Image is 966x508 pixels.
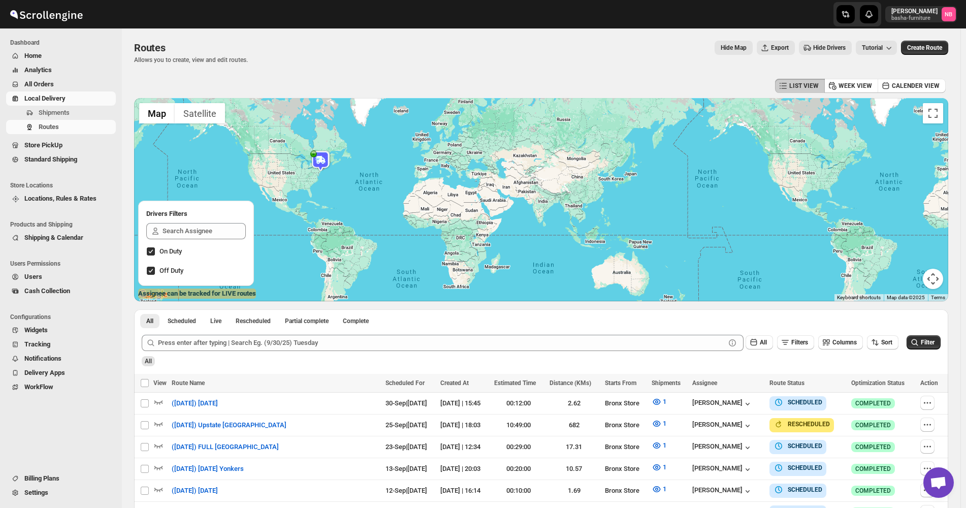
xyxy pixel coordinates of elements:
[692,486,753,496] div: [PERSON_NAME]
[385,443,427,451] span: 23-Sep | [DATE]
[24,155,77,163] span: Standard Shipping
[692,379,717,387] span: Assignee
[343,317,369,325] span: Complete
[8,2,84,27] img: ScrollEngine
[166,483,224,499] button: ([DATE]) [DATE]
[891,15,938,21] p: basha-furniture
[6,270,116,284] button: Users
[172,486,218,496] span: ([DATE]) [DATE]
[166,461,250,477] button: ([DATE]) [DATE] Yonkers
[777,335,814,350] button: Filters
[757,41,795,55] button: Export
[663,420,666,427] span: 1
[837,294,881,301] button: Keyboard shortcuts
[285,317,329,325] span: Partial complete
[605,420,646,430] div: Bronx Store
[145,358,152,365] span: All
[6,471,116,486] button: Billing Plans
[892,82,940,90] span: CALENDER VIEW
[10,260,117,268] span: Users Permissions
[440,486,488,496] div: [DATE] | 16:14
[6,366,116,380] button: Delivery Apps
[855,487,891,495] span: COMPLETED
[494,420,543,430] div: 10:49:00
[6,231,116,245] button: Shipping & Calendar
[839,82,872,90] span: WEEK VIEW
[646,416,672,432] button: 1
[440,442,488,452] div: [DATE] | 12:34
[138,289,256,299] label: Assignee can be tracked for LIVE routes
[440,420,488,430] div: [DATE] | 18:03
[692,421,753,431] div: [PERSON_NAME]
[891,7,938,15] p: [PERSON_NAME]
[921,339,935,346] span: Filter
[885,6,957,22] button: User menu
[923,103,943,123] button: Toggle fullscreen view
[771,44,789,52] span: Export
[851,379,905,387] span: Optimization Status
[715,41,753,55] button: Map action label
[494,464,543,474] div: 00:20:00
[867,335,898,350] button: Sort
[550,464,599,474] div: 10.57
[24,94,66,102] span: Local Delivery
[646,481,672,497] button: 1
[24,195,96,202] span: Locations, Rules & Rates
[24,234,83,241] span: Shipping & Calendar
[856,41,897,55] button: Tutorial
[907,335,941,350] button: Filter
[550,442,599,452] div: 17.31
[146,317,153,325] span: All
[855,399,891,407] span: COMPLETED
[942,7,956,21] span: Nael Basha
[134,42,166,54] span: Routes
[385,487,427,494] span: 12-Sep | [DATE]
[550,420,599,430] div: 682
[166,417,293,433] button: ([DATE]) Upstate [GEOGRAPHIC_DATA]
[550,379,591,387] span: Distance (KMs)
[172,420,286,430] span: ([DATE]) Upstate [GEOGRAPHIC_DATA]
[663,485,666,493] span: 1
[440,379,469,387] span: Created At
[791,339,808,346] span: Filters
[10,220,117,229] span: Products and Shipping
[6,352,116,366] button: Notifications
[692,442,753,453] div: [PERSON_NAME]
[692,464,753,474] button: [PERSON_NAME]
[774,397,822,407] button: SCHEDULED
[24,355,61,362] span: Notifications
[605,464,646,474] div: Bronx Store
[385,399,427,407] span: 30-Sep | [DATE]
[855,443,891,451] span: COMPLETED
[6,106,116,120] button: Shipments
[166,439,285,455] button: ([DATE]) FULL [GEOGRAPHIC_DATA]
[172,464,244,474] span: ([DATE]) [DATE] Yonkers
[920,379,938,387] span: Action
[721,44,747,52] span: Hide Map
[605,379,636,387] span: Starts From
[788,464,822,471] b: SCHEDULED
[789,82,819,90] span: LIST VIEW
[24,369,65,376] span: Delivery Apps
[663,463,666,471] span: 1
[775,79,825,93] button: LIST VIEW
[774,485,822,495] button: SCHEDULED
[6,323,116,337] button: Widgets
[646,437,672,454] button: 1
[788,486,822,493] b: SCHEDULED
[6,77,116,91] button: All Orders
[134,56,248,64] p: Allows you to create, view and edit routes.
[494,379,536,387] span: Estimated Time
[550,486,599,496] div: 1.69
[646,459,672,475] button: 1
[945,11,953,18] text: NB
[6,63,116,77] button: Analytics
[140,314,159,328] button: All routes
[550,398,599,408] div: 2.62
[692,399,753,409] div: [PERSON_NAME]
[923,269,943,289] button: Map camera controls
[907,44,942,52] span: Create Route
[39,123,59,131] span: Routes
[385,465,427,472] span: 13-Sep | [DATE]
[6,49,116,63] button: Home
